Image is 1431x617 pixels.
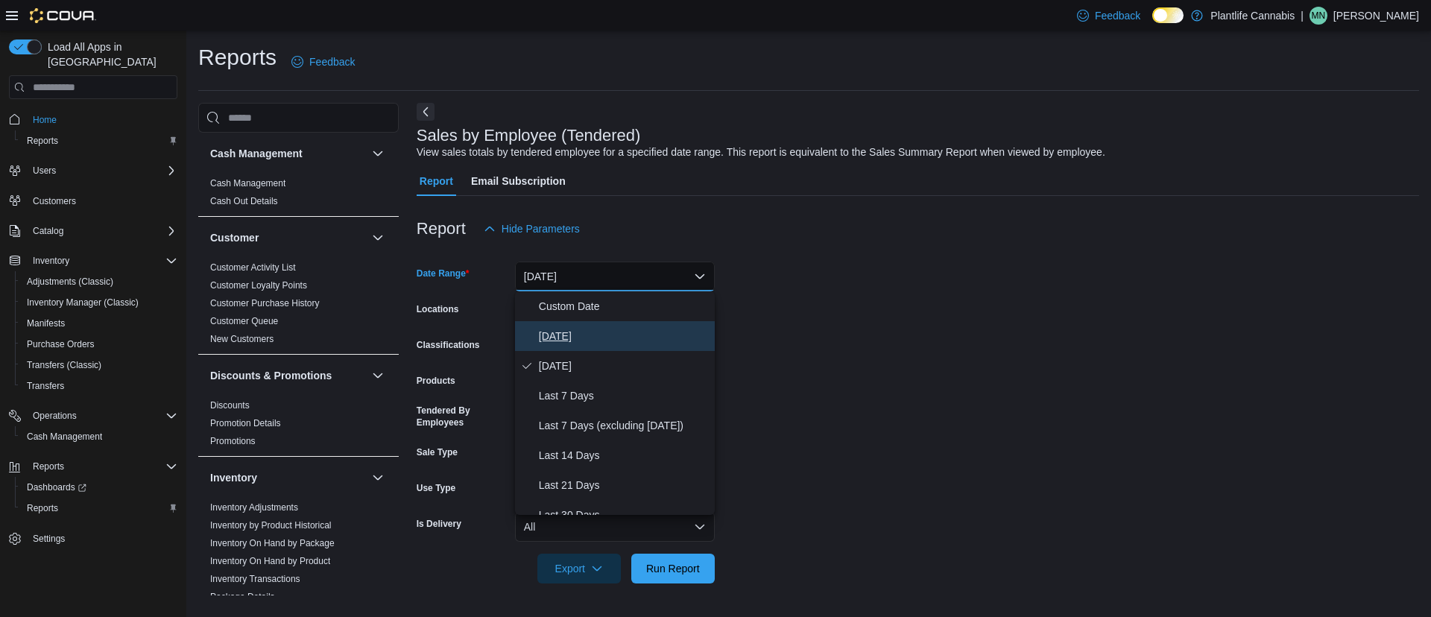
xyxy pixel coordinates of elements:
span: Operations [33,410,77,422]
button: Users [3,160,183,181]
span: Report [420,166,453,196]
button: Customers [3,190,183,212]
button: Inventory Manager (Classic) [15,292,183,313]
a: Inventory by Product Historical [210,520,332,531]
a: Adjustments (Classic) [21,273,119,291]
span: Users [33,165,56,177]
span: Cash Management [210,177,285,189]
a: Package Details [210,592,275,602]
a: Customers [27,192,82,210]
span: Run Report [646,561,700,576]
button: Transfers [15,376,183,396]
a: Discounts [210,400,250,411]
span: Last 14 Days [539,446,709,464]
a: Inventory On Hand by Product [210,556,330,566]
span: [DATE] [539,327,709,345]
a: Purchase Orders [21,335,101,353]
a: Reports [21,132,64,150]
span: [DATE] [539,357,709,375]
a: Cash Out Details [210,196,278,206]
button: Home [3,108,183,130]
a: Manifests [21,314,71,332]
label: Date Range [417,268,470,279]
span: Dashboards [21,478,177,496]
button: Run Report [631,554,715,583]
span: Load All Apps in [GEOGRAPHIC_DATA] [42,39,177,69]
span: Reports [21,132,177,150]
button: Users [27,162,62,180]
input: Dark Mode [1152,7,1184,23]
div: View sales totals by tendered employee for a specified date range. This report is equivalent to t... [417,145,1105,160]
a: Inventory Manager (Classic) [21,294,145,311]
button: Customer [210,230,366,245]
span: New Customers [210,333,274,345]
span: Manifests [21,314,177,332]
span: Promotions [210,435,256,447]
label: Classifications [417,339,480,351]
button: Reports [15,498,183,519]
button: Export [537,554,621,583]
p: | [1301,7,1304,25]
span: Customer Purchase History [210,297,320,309]
span: Cash Management [21,428,177,446]
span: Customer Loyalty Points [210,279,307,291]
button: Hide Parameters [478,214,586,244]
button: Inventory [3,250,183,271]
a: Inventory Adjustments [210,502,298,513]
label: Sale Type [417,446,458,458]
a: Customer Loyalty Points [210,280,307,291]
span: Package Details [210,591,275,603]
h3: Discounts & Promotions [210,368,332,383]
a: Reports [21,499,64,517]
p: [PERSON_NAME] [1333,7,1419,25]
div: Cash Management [198,174,399,216]
span: Home [27,110,177,128]
button: All [515,512,715,542]
a: Cash Management [210,178,285,189]
button: Reports [27,458,70,475]
button: Inventory [369,469,387,487]
span: Purchase Orders [21,335,177,353]
span: Catalog [33,225,63,237]
button: Purchase Orders [15,334,183,355]
label: Use Type [417,482,455,494]
span: Inventory [33,255,69,267]
span: Export [546,554,612,583]
h3: Report [417,220,466,238]
span: Inventory by Product Historical [210,519,332,531]
button: Transfers (Classic) [15,355,183,376]
span: Transfers (Classic) [21,356,177,374]
span: Users [27,162,177,180]
button: Customer [369,229,387,247]
span: Purchase Orders [27,338,95,350]
a: Promotions [210,436,256,446]
span: Discounts [210,399,250,411]
span: Reports [27,135,58,147]
div: Discounts & Promotions [198,396,399,456]
button: Cash Management [210,146,366,161]
span: Reports [21,499,177,517]
span: Customers [33,195,76,207]
span: Cash Out Details [210,195,278,207]
a: New Customers [210,334,274,344]
span: Cash Management [27,431,102,443]
a: Inventory Transactions [210,574,300,584]
button: Catalog [27,222,69,240]
span: Adjustments (Classic) [21,273,177,291]
a: Inventory On Hand by Package [210,538,335,548]
span: Reports [27,502,58,514]
span: Last 30 Days [539,506,709,524]
label: Is Delivery [417,518,461,530]
span: Home [33,114,57,126]
h3: Sales by Employee (Tendered) [417,127,641,145]
span: Email Subscription [471,166,566,196]
button: Reports [3,456,183,477]
label: Locations [417,303,459,315]
button: Discounts & Promotions [369,367,387,385]
span: Feedback [309,54,355,69]
a: Customer Queue [210,316,278,326]
p: Plantlife Cannabis [1210,7,1295,25]
span: Feedback [1095,8,1140,23]
span: Last 7 Days [539,387,709,405]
